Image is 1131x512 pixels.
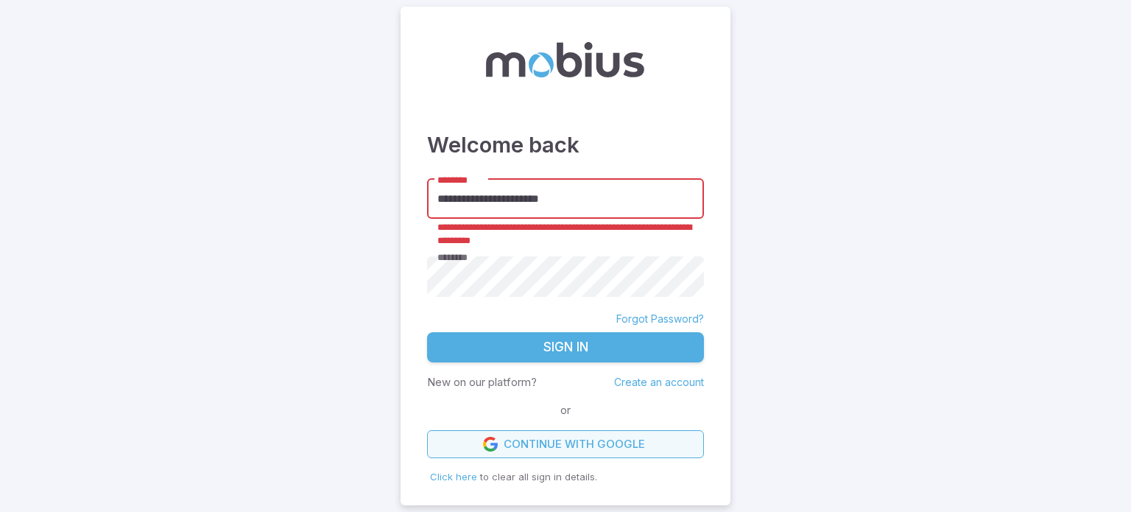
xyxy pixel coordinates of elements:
h3: Welcome back [427,129,704,161]
a: Create an account [614,376,704,388]
button: Sign In [427,332,704,363]
p: New on our platform? [427,374,537,390]
a: Continue with Google [427,430,704,458]
span: or [557,402,574,418]
p: to clear all sign in details. [430,470,701,485]
span: Click here [430,471,477,483]
a: Forgot Password? [616,312,704,326]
